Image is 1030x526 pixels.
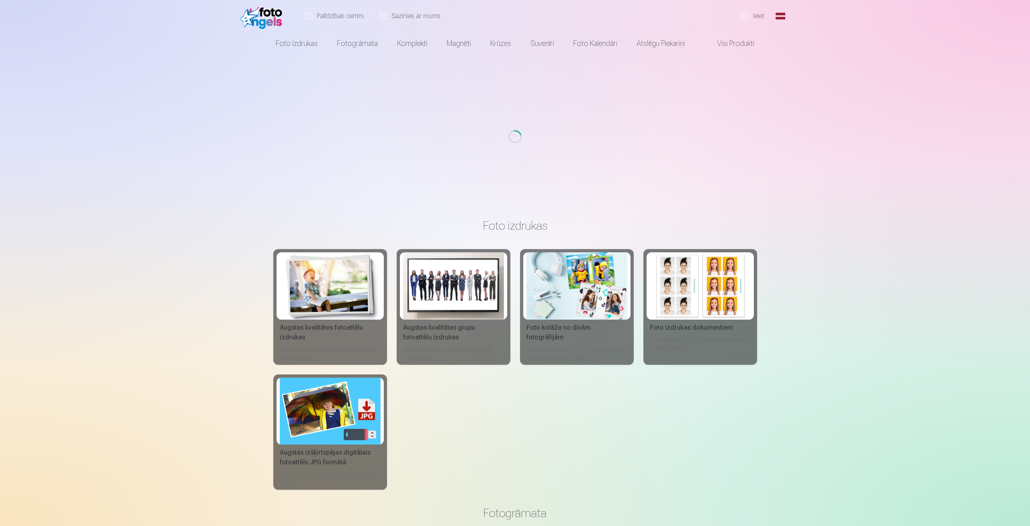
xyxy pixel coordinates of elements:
[280,378,381,445] img: Augstas izšķirtspējas digitālais fotoattēls JPG formātā
[280,252,381,320] img: Augstas kvalitātes fotoattēlu izdrukas
[627,32,695,55] a: Atslēgu piekariņi
[277,323,384,342] div: Augstas kvalitātes fotoattēlu izdrukas
[695,32,764,55] a: Visi produkti
[280,218,751,233] h3: Foto izdrukas
[523,323,630,342] div: Foto kolāža no divām fotogrāfijām
[400,323,507,342] div: Augstas kvalitātes grupu fotoattēlu izdrukas
[643,249,757,365] a: Foto izdrukas dokumentiemFoto izdrukas dokumentiemUniversālas foto izdrukas dokumentiem (6 fotogr...
[277,345,384,362] div: 210 gsm papīrs, piesātināta krāsa un detalizācija
[564,32,627,55] a: Foto kalendāri
[650,252,751,320] img: Foto izdrukas dokumentiem
[240,3,287,29] img: /fa1
[327,32,387,55] a: Fotogrāmata
[387,32,437,55] a: Komplekti
[397,249,510,365] a: Augstas kvalitātes grupu fotoattēlu izdrukasAugstas kvalitātes grupu fotoattēlu izdrukasSpilgtas ...
[273,249,387,365] a: Augstas kvalitātes fotoattēlu izdrukasAugstas kvalitātes fotoattēlu izdrukas210 gsm papīrs, piesā...
[647,336,754,362] div: Universālas foto izdrukas dokumentiem (6 fotogrāfijas)
[481,32,521,55] a: Krūzes
[400,345,507,362] div: Spilgtas krāsas uz Fuji Film Crystal fotopapīra
[280,506,751,520] h3: Fotogrāmata
[520,249,634,365] a: Foto kolāža no divām fotogrāfijāmFoto kolāža no divām fotogrāfijām[DEMOGRAPHIC_DATA] neaizmirstam...
[647,323,754,333] div: Foto izdrukas dokumentiem
[437,32,481,55] a: Magnēti
[277,470,384,486] div: Iemūžiniet savas atmiņas ērtā digitālā veidā
[273,374,387,490] a: Augstas izšķirtspējas digitālais fotoattēls JPG formātāAugstas izšķirtspējas digitālais fotoattēl...
[266,32,327,55] a: Foto izdrukas
[523,345,630,362] div: [DEMOGRAPHIC_DATA] neaizmirstami mirkļi vienā skaistā bildē
[403,252,504,320] img: Augstas kvalitātes grupu fotoattēlu izdrukas
[526,252,627,320] img: Foto kolāža no divām fotogrāfijām
[277,448,384,467] div: Augstas izšķirtspējas digitālais fotoattēls JPG formātā
[521,32,564,55] a: Suvenīri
